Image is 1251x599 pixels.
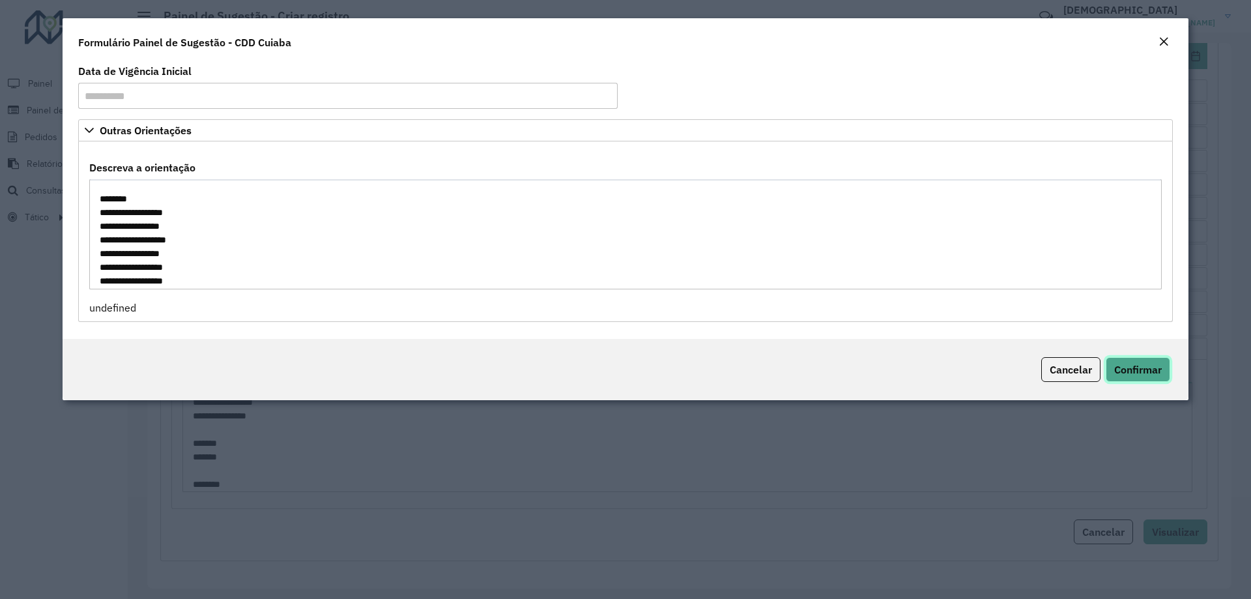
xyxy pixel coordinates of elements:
[1155,34,1173,51] button: Close
[1050,363,1092,376] span: Cancelar
[78,63,192,79] label: Data de Vigência Inicial
[78,35,291,50] h4: Formulário Painel de Sugestão - CDD Cuiaba
[1114,363,1162,376] span: Confirmar
[1041,357,1100,382] button: Cancelar
[89,160,195,175] label: Descreva a orientação
[1106,357,1170,382] button: Confirmar
[89,301,136,314] span: undefined
[100,125,192,136] span: Outras Orientações
[78,119,1173,141] a: Outras Orientações
[1158,37,1169,47] em: Fechar
[78,141,1173,322] div: Outras Orientações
